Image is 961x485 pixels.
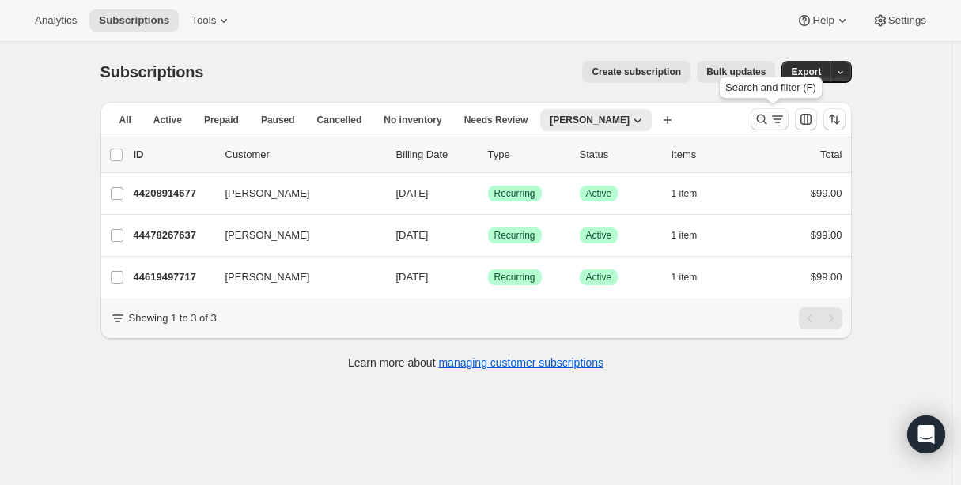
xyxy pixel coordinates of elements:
span: Subscriptions [99,14,169,27]
div: Items [672,147,751,163]
span: $99.00 [811,229,842,241]
span: Recurring [494,229,535,242]
span: [DATE] [396,229,429,241]
span: Cancelled [317,114,362,126]
span: [PERSON_NAME] [225,269,310,285]
button: Tools [182,9,241,32]
p: 44478267637 [134,227,213,243]
button: 1 item [672,224,715,246]
span: Settings [888,14,926,27]
p: Customer [225,147,384,163]
button: [PERSON_NAME] [216,223,374,248]
button: Analytics [25,9,86,32]
span: [DATE] [396,271,429,283]
span: Recurring [494,187,535,200]
button: Subscriptions [89,9,179,32]
span: Help [812,14,834,27]
button: Bulk updates [697,61,775,83]
button: [PERSON_NAME] [216,181,374,206]
span: Tools [191,14,216,27]
p: 44208914677 [134,186,213,201]
span: [PERSON_NAME] [225,227,310,243]
p: Billing Date [396,147,475,163]
span: Paused [261,114,295,126]
div: 44478267637[PERSON_NAME][DATE]SuccessRecurringSuccessActive1 item$99.00 [134,224,842,246]
button: 1 item [672,182,715,205]
p: Total [820,147,842,163]
button: Create new view [655,109,680,131]
p: 44619497717 [134,269,213,285]
span: No inventory [384,114,441,126]
span: Prepaid [204,114,239,126]
span: Create subscription [592,66,681,78]
button: Help [787,9,859,32]
a: managing customer subscriptions [438,356,603,369]
nav: Pagination [799,307,842,329]
button: Customize table column order and visibility [795,108,817,130]
button: Sort the results [823,108,846,130]
span: $99.00 [811,271,842,283]
span: [PERSON_NAME] [225,186,310,201]
p: Learn more about [348,355,603,370]
span: 1 item [672,229,698,242]
div: Type [488,147,567,163]
p: Status [580,147,659,163]
span: [PERSON_NAME] [550,114,630,126]
span: Active [586,229,612,242]
span: Bulk updates [706,66,766,78]
button: Create subscription [582,61,690,83]
span: Active [586,187,612,200]
div: 44208914677[PERSON_NAME][DATE]SuccessRecurringSuccessActive1 item$99.00 [134,182,842,205]
span: 1 item [672,271,698,284]
span: Active [586,271,612,284]
span: $99.00 [811,187,842,199]
button: Export [781,61,830,83]
div: 44619497717[PERSON_NAME][DATE]SuccessRecurringSuccessActive1 item$99.00 [134,266,842,288]
button: 1 item [672,266,715,288]
div: IDCustomerBilling DateTypeStatusItemsTotal [134,147,842,163]
button: Settings [863,9,936,32]
p: ID [134,147,213,163]
span: Subscriptions [100,63,204,81]
span: [DATE] [396,187,429,199]
span: Recurring [494,271,535,284]
div: Open Intercom Messenger [907,415,945,453]
button: [PERSON_NAME] [216,265,374,290]
span: Analytics [35,14,77,27]
span: 1 item [672,187,698,200]
span: Needs Review [464,114,528,126]
button: Search and filter results [751,108,789,130]
span: Active [153,114,182,126]
span: All [119,114,131,126]
span: Export [791,66,821,78]
p: Showing 1 to 3 of 3 [129,310,217,326]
